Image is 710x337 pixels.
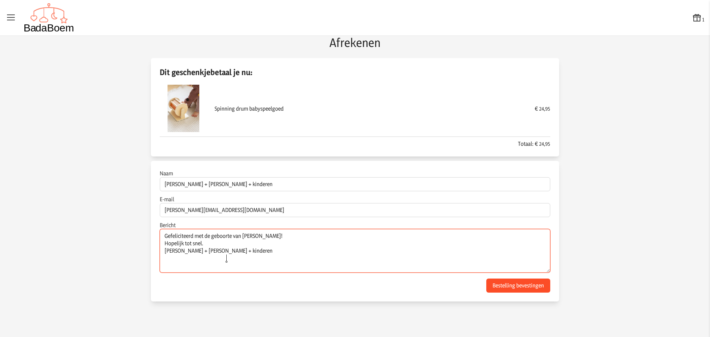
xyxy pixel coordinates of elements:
button: Bestelling bevestingen [486,279,550,293]
div: Spinning drum babyspeelgoed [214,105,527,112]
label: Naam [160,170,550,177]
h2: Afrekenen [142,36,568,49]
label: E-mail [160,196,550,203]
h3: Dit geschenkje betaal je nu: [160,67,550,77]
h4: Totaal: € 24,95 [160,140,550,148]
div: € 24,95 [535,105,550,112]
img: Spinning drum babyspeelgoed [160,85,207,132]
img: Badaboem [24,3,74,33]
button: 1 [692,13,704,23]
label: Bericht [160,222,550,229]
